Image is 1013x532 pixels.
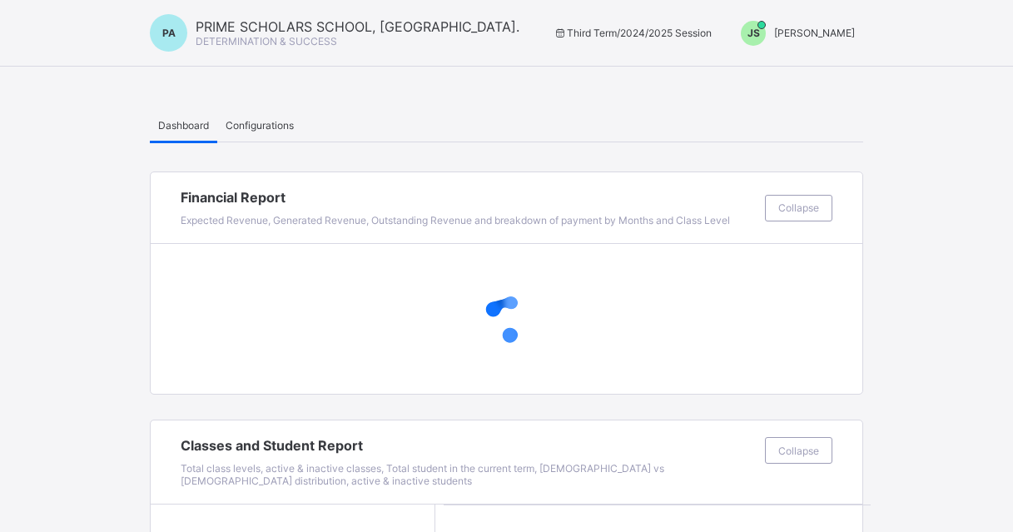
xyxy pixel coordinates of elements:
span: DETERMINATION & SUCCESS [196,35,337,47]
span: Expected Revenue, Generated Revenue, Outstanding Revenue and breakdown of payment by Months and C... [181,214,730,226]
span: Configurations [226,119,294,132]
span: PA [162,27,176,39]
span: Collapse [778,445,819,457]
span: PRIME SCHOLARS SCHOOL, [GEOGRAPHIC_DATA]. [196,18,519,35]
span: session/term information [553,27,712,39]
span: Total class levels, active & inactive classes, Total student in the current term, [DEMOGRAPHIC_DA... [181,462,664,487]
span: Financial Report [181,189,757,206]
span: Classes and Student Report [181,437,757,454]
span: Dashboard [158,119,209,132]
span: Collapse [778,201,819,214]
span: [PERSON_NAME] [774,27,855,39]
span: JS [747,27,760,39]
